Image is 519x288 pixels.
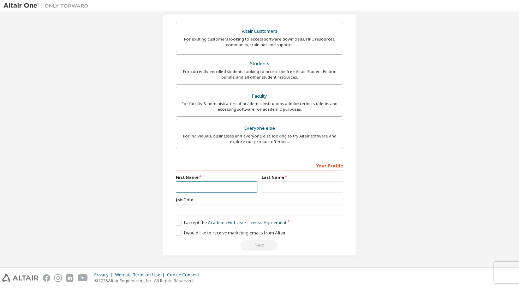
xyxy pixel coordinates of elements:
[94,272,115,278] div: Privacy
[180,69,339,80] div: For currently enrolled students looking to access the free Altair Student Edition bundle and all ...
[167,272,203,278] div: Cookie Consent
[115,272,167,278] div: Website Terms of Use
[176,174,257,180] label: First Name
[180,133,339,145] div: For individuals, businesses and everyone else looking to try Altair software and explore our prod...
[180,123,339,133] div: Everyone else
[94,278,203,284] p: © 2025 Altair Engineering, Inc. All Rights Reserved.
[176,197,343,203] label: Job Title
[2,274,38,282] img: altair_logo.svg
[176,160,343,171] div: Your Profile
[66,274,73,282] img: linkedin.svg
[180,36,339,48] div: For existing customers looking to access software downloads, HPC resources, community, trainings ...
[54,274,62,282] img: instagram.svg
[176,230,286,236] label: I would like to receive marketing emails from Altair
[78,274,88,282] img: youtube.svg
[180,91,339,101] div: Faculty
[4,2,92,9] img: Altair One
[208,220,286,226] a: Academic End-User License Agreement
[43,274,50,282] img: facebook.svg
[180,26,339,36] div: Altair Customers
[180,59,339,69] div: Students
[176,220,286,226] label: I accept the
[180,101,339,112] div: For faculty & administrators of academic institutions administering students and accessing softwa...
[176,240,343,251] div: Read and acccept EULA to continue
[262,174,343,180] label: Last Name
